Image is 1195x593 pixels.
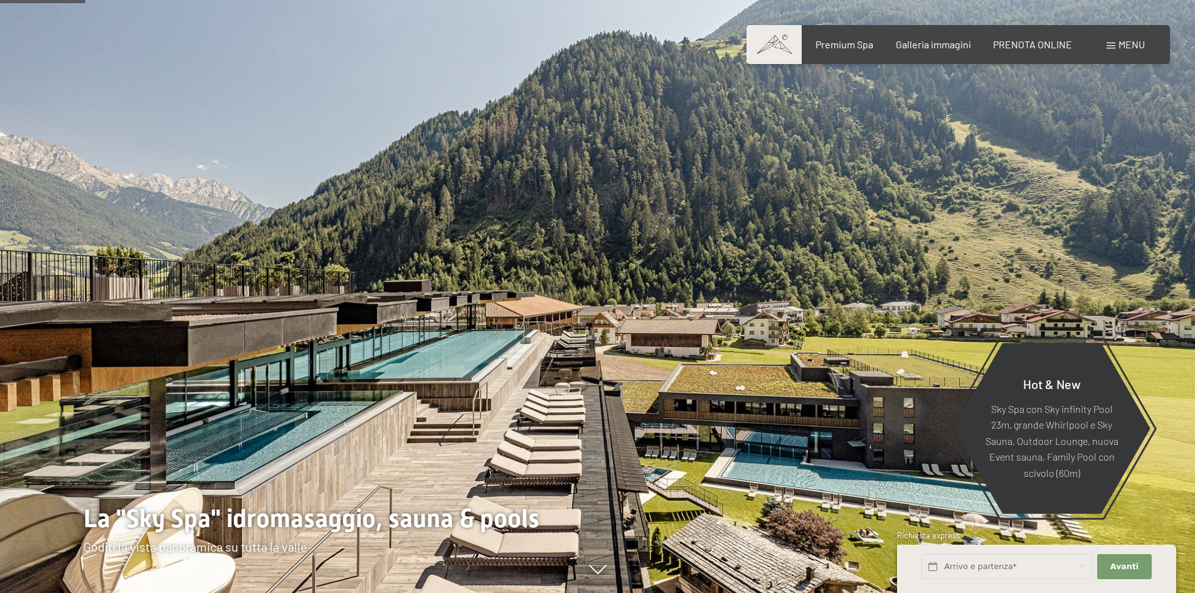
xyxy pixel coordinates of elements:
p: Sky Spa con Sky infinity Pool 23m, grande Whirlpool e Sky Sauna, Outdoor Lounge, nuova Event saun... [984,400,1120,481]
span: Richiesta express [897,530,960,540]
a: Galleria immagini [896,38,971,50]
span: Avanti [1110,561,1139,572]
a: Hot & New Sky Spa con Sky infinity Pool 23m, grande Whirlpool e Sky Sauna, Outdoor Lounge, nuova ... [952,342,1151,515]
span: Hot & New [1023,376,1081,391]
button: Avanti [1097,554,1151,580]
span: Menu [1118,38,1145,50]
a: PRENOTA ONLINE [993,38,1072,50]
a: Premium Spa [815,38,873,50]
